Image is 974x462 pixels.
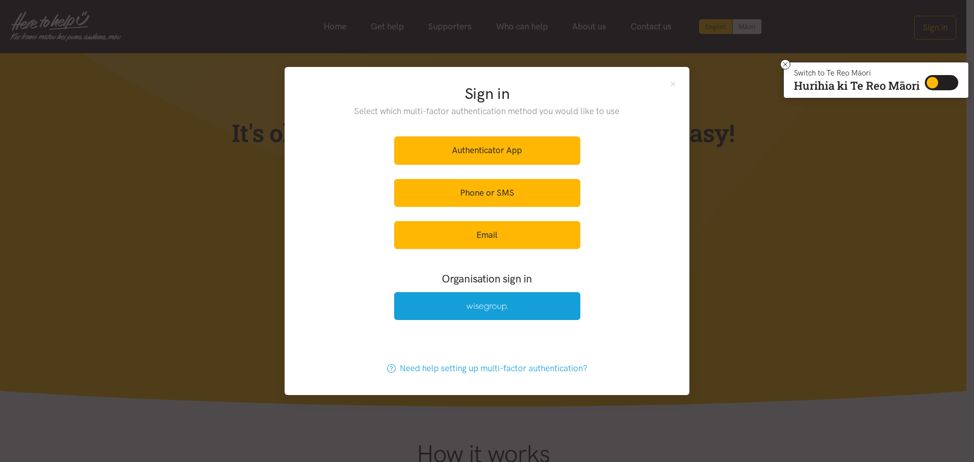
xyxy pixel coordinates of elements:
button: Close [669,79,677,88]
p: Hurihia ki Te Reo Māori [794,81,920,90]
a: Authenticator App [394,136,580,164]
p: Switch to Te Reo Māori [794,70,920,76]
p: Select which multi-factor authentication method you would like to use [334,104,641,118]
h3: Organisation sign in [366,271,608,286]
a: Need help setting up multi-factor authentication? [376,354,598,382]
img: Wise Group [466,303,508,311]
a: Phone or SMS [394,179,580,207]
h2: Sign in [334,83,641,104]
a: Email [394,221,580,249]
